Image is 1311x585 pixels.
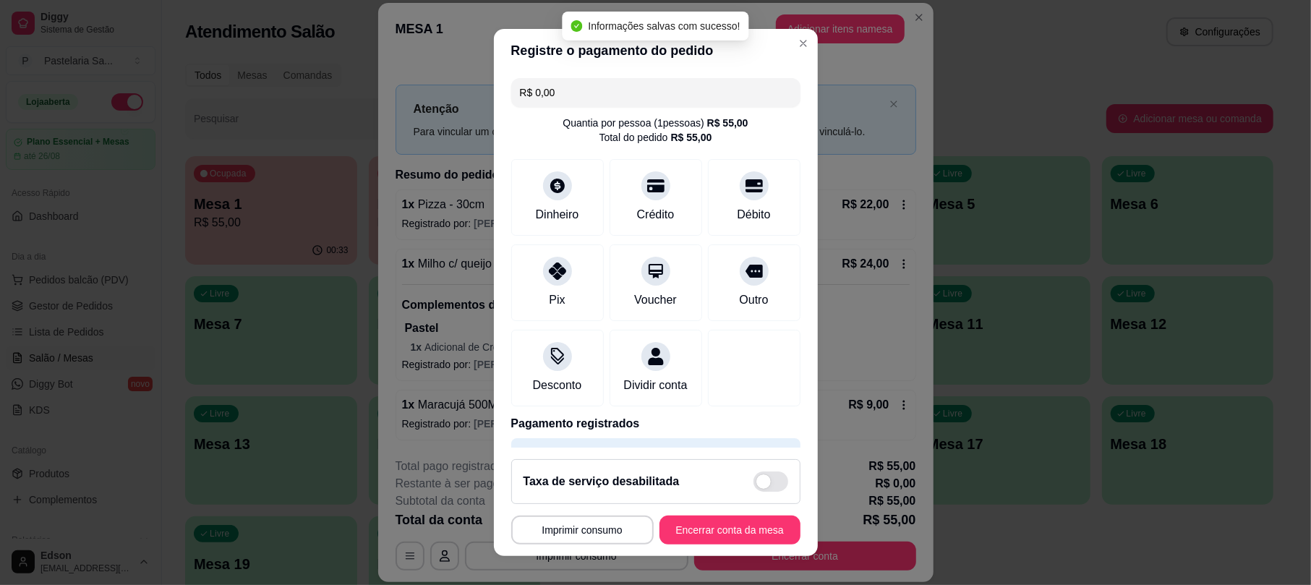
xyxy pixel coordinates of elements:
[707,116,748,130] div: R$ 55,00
[494,29,818,72] header: Registre o pagamento do pedido
[533,377,582,394] div: Desconto
[739,291,768,309] div: Outro
[792,32,815,55] button: Close
[599,130,712,145] div: Total do pedido
[637,206,675,223] div: Crédito
[737,206,770,223] div: Débito
[623,377,687,394] div: Dividir conta
[511,415,800,432] p: Pagamento registrados
[671,130,712,145] div: R$ 55,00
[549,291,565,309] div: Pix
[524,473,680,490] h2: Taxa de serviço desabilitada
[571,20,582,32] span: check-circle
[659,516,800,545] button: Encerrar conta da mesa
[520,78,792,107] input: Ex.: hambúrguer de cordeiro
[634,291,677,309] div: Voucher
[536,206,579,223] div: Dinheiro
[511,516,654,545] button: Imprimir consumo
[588,20,740,32] span: Informações salvas com sucesso!
[563,116,748,130] div: Quantia por pessoa ( 1 pessoas)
